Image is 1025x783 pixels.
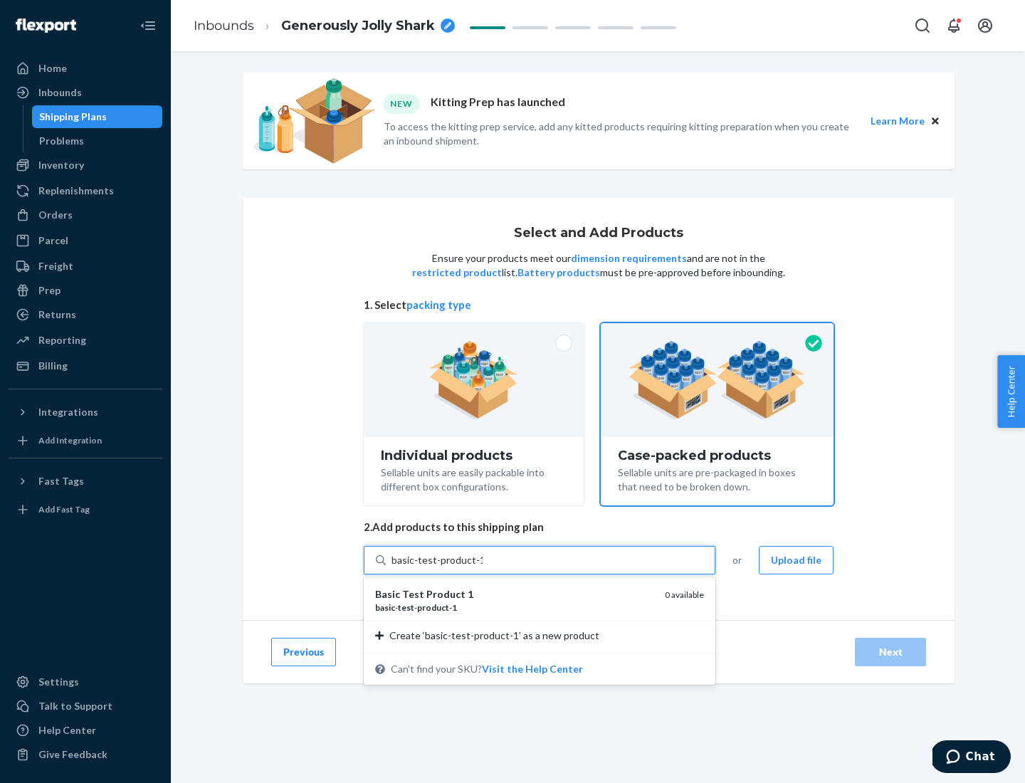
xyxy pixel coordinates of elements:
div: Integrations [38,405,98,419]
div: Reporting [38,333,86,347]
a: Freight [9,255,162,278]
button: Integrations [9,401,162,424]
a: Returns [9,303,162,326]
em: 1 [468,588,473,600]
em: Test [402,588,424,600]
div: Billing [38,359,68,373]
button: Talk to Support [9,695,162,718]
em: Product [426,588,466,600]
em: product [417,602,449,613]
button: Battery products [517,266,600,280]
a: Help Center [9,719,162,742]
span: 0 available [665,589,704,600]
span: Create ‘basic-test-product-1’ as a new product [389,629,599,643]
span: Generously Jolly Shark [281,17,435,36]
button: dimension requirements [571,251,687,266]
a: Prep [9,279,162,302]
div: - - - [375,601,653,614]
button: Basic Test Product 1basic-test-product-10 availableCreate ‘basic-test-product-1’ as a new product... [482,662,583,676]
div: Talk to Support [38,699,112,713]
a: Orders [9,204,162,226]
button: Upload file [759,546,834,574]
button: Close [927,113,943,129]
em: test [398,602,414,613]
a: Add Integration [9,429,162,452]
button: Previous [271,638,336,666]
a: Settings [9,671,162,693]
a: Inventory [9,154,162,177]
button: packing type [406,298,471,312]
div: Individual products [381,448,567,463]
div: Settings [38,675,79,689]
input: Basic Test Product 1basic-test-product-10 availableCreate ‘basic-test-product-1’ as a new product... [391,553,483,567]
button: Next [855,638,926,666]
img: case-pack.59cecea509d18c883b923b81aeac6d0b.png [629,341,806,419]
a: Parcel [9,229,162,252]
div: Sellable units are pre-packaged in boxes that need to be broken down. [618,463,816,494]
div: Orders [38,208,73,222]
div: Sellable units are easily packable into different box configurations. [381,463,567,494]
img: Flexport logo [16,19,76,33]
a: Inbounds [9,81,162,104]
em: Basic [375,588,400,600]
a: Shipping Plans [32,105,163,128]
a: Replenishments [9,179,162,202]
button: Open Search Box [908,11,937,40]
span: 2. Add products to this shipping plan [364,520,834,535]
a: Home [9,57,162,80]
div: NEW [384,94,419,113]
p: Kitting Prep has launched [431,94,565,113]
div: Inbounds [38,85,82,100]
ol: breadcrumbs [182,5,466,47]
p: To access the kitting prep service, add any kitted products requiring kitting preparation when yo... [384,120,858,148]
div: Prep [38,283,61,298]
span: or [732,553,742,567]
div: Returns [38,308,76,322]
div: Replenishments [38,184,114,198]
button: Open notifications [940,11,968,40]
button: Open account menu [971,11,999,40]
em: basic [375,602,395,613]
a: Inbounds [194,18,254,33]
img: individual-pack.facf35554cb0f1810c75b2bd6df2d64e.png [429,341,518,419]
a: Billing [9,354,162,377]
div: Shipping Plans [39,110,107,124]
span: 1. Select [364,298,834,312]
div: Parcel [38,233,68,248]
p: Ensure your products meet our and are not in the list. must be pre-approved before inbounding. [411,251,787,280]
em: 1 [452,602,457,613]
a: Problems [32,130,163,152]
iframe: Opens a widget where you can chat to one of our agents [932,740,1011,776]
div: Help Center [38,723,96,737]
div: Fast Tags [38,474,84,488]
button: Fast Tags [9,470,162,493]
button: Help Center [997,355,1025,428]
div: Give Feedback [38,747,107,762]
div: Inventory [38,158,84,172]
div: Add Integration [38,434,102,446]
div: Home [38,61,67,75]
div: Problems [39,134,84,148]
a: Reporting [9,329,162,352]
button: Give Feedback [9,743,162,766]
div: Add Fast Tag [38,503,90,515]
a: Add Fast Tag [9,498,162,521]
button: Close Navigation [134,11,162,40]
div: Freight [38,259,73,273]
div: Next [867,645,914,659]
h1: Select and Add Products [514,226,683,241]
span: Can't find your SKU? [391,662,583,676]
button: Learn More [871,113,925,129]
button: restricted product [412,266,502,280]
div: Case-packed products [618,448,816,463]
